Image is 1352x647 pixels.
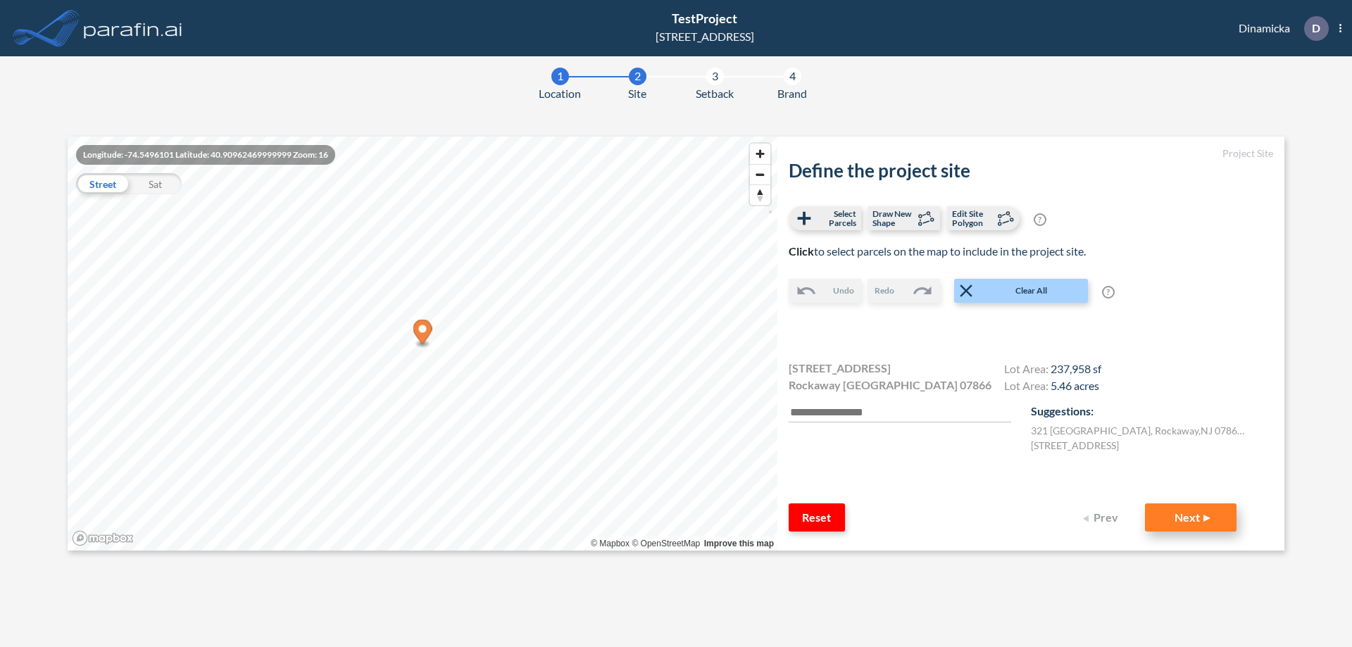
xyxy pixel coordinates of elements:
span: ? [1034,213,1046,226]
span: ? [1102,286,1115,299]
h5: Project Site [789,148,1273,160]
span: Clear All [977,284,1087,297]
div: Dinamicka [1218,16,1341,41]
label: 321 [GEOGRAPHIC_DATA] , Rockaway , NJ 07866 , US [1031,423,1249,438]
span: to select parcels on the map to include in the project site. [789,244,1086,258]
span: Zoom out [750,165,770,184]
h4: Lot Area: [1004,362,1101,379]
span: Undo [833,284,854,297]
span: Brand [777,85,807,102]
div: [STREET_ADDRESS] [656,28,754,45]
span: TestProject [672,11,737,26]
span: Site [628,85,646,102]
button: Zoom in [750,144,770,164]
span: Setback [696,85,734,102]
canvas: Map [68,137,777,551]
div: Longitude: -74.5496101 Latitude: 40.90962469999999 Zoom: 16 [76,145,335,165]
p: D [1312,22,1320,34]
button: Zoom out [750,164,770,184]
div: Street [76,173,129,194]
h2: Define the project site [789,160,1273,182]
h4: Lot Area: [1004,379,1101,396]
button: Redo [868,279,940,303]
label: [STREET_ADDRESS] [1031,438,1119,453]
b: Click [789,244,814,258]
button: Reset bearing to north [750,184,770,205]
span: Edit Site Polygon [952,209,994,227]
span: Location [539,85,581,102]
span: Select Parcels [815,209,856,227]
span: [STREET_ADDRESS] [789,360,891,377]
button: Reset [789,503,845,532]
a: OpenStreetMap [632,539,700,548]
div: 1 [551,68,569,85]
button: Prev [1075,503,1131,532]
span: 5.46 acres [1051,379,1099,392]
img: logo [81,14,185,42]
a: Mapbox homepage [72,530,134,546]
span: 237,958 sf [1051,362,1101,375]
a: Improve this map [704,539,774,548]
span: Rockaway [GEOGRAPHIC_DATA] 07866 [789,377,991,394]
div: 2 [629,68,646,85]
div: Map marker [413,320,432,348]
button: Clear All [954,279,1088,303]
p: Suggestions: [1031,403,1273,420]
div: 3 [706,68,724,85]
div: 4 [784,68,801,85]
div: Sat [129,173,182,194]
button: Undo [789,279,861,303]
button: Next [1145,503,1237,532]
span: Redo [875,284,894,297]
span: Draw New Shape [872,209,914,227]
a: Mapbox [591,539,630,548]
